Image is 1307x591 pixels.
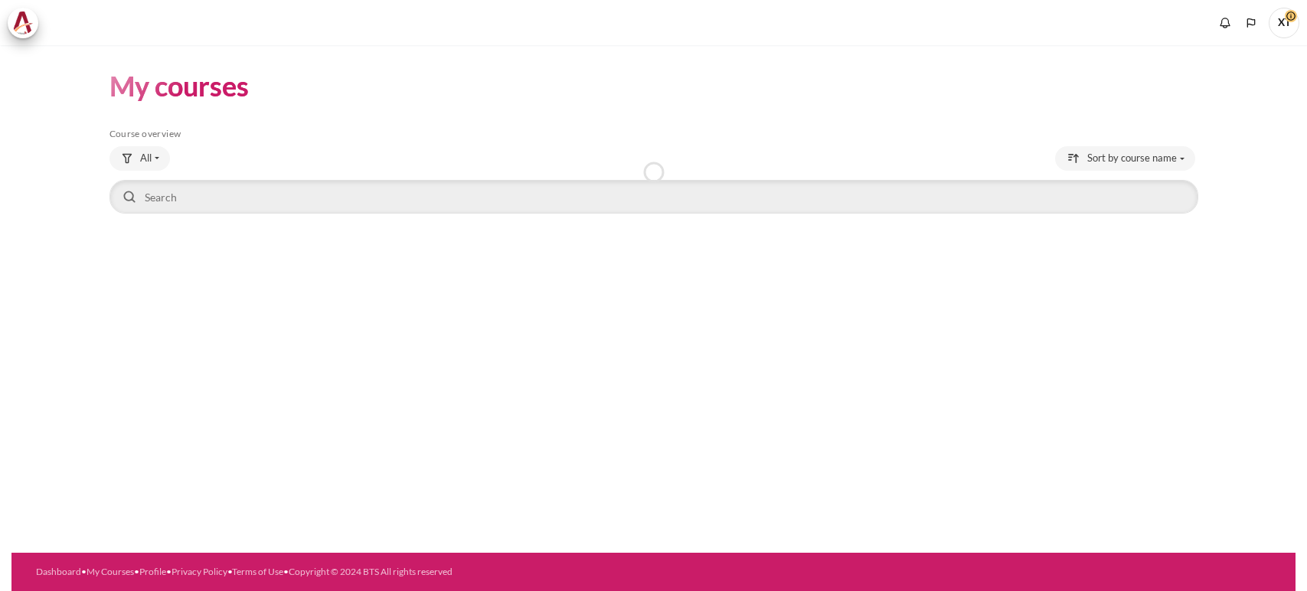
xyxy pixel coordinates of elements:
[232,566,283,577] a: Terms of Use
[1269,8,1299,38] span: XT
[1214,11,1237,34] div: Show notification window with no new notifications
[11,45,1296,240] section: Content
[109,68,249,104] h1: My courses
[289,566,453,577] a: Copyright © 2024 BTS All rights reserved
[109,146,170,171] button: Grouping drop-down menu
[109,146,1198,217] div: Course overview controls
[139,566,166,577] a: Profile
[12,11,34,34] img: Architeck
[1087,151,1177,166] span: Sort by course name
[8,8,46,38] a: Architeck Architeck
[172,566,227,577] a: Privacy Policy
[36,566,81,577] a: Dashboard
[1240,11,1263,34] button: Languages
[109,180,1198,214] input: Search
[87,566,134,577] a: My Courses
[1055,146,1195,171] button: Sorting drop-down menu
[140,151,152,166] span: All
[109,128,1198,140] h5: Course overview
[1269,8,1299,38] a: User menu
[36,565,726,579] div: • • • • •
